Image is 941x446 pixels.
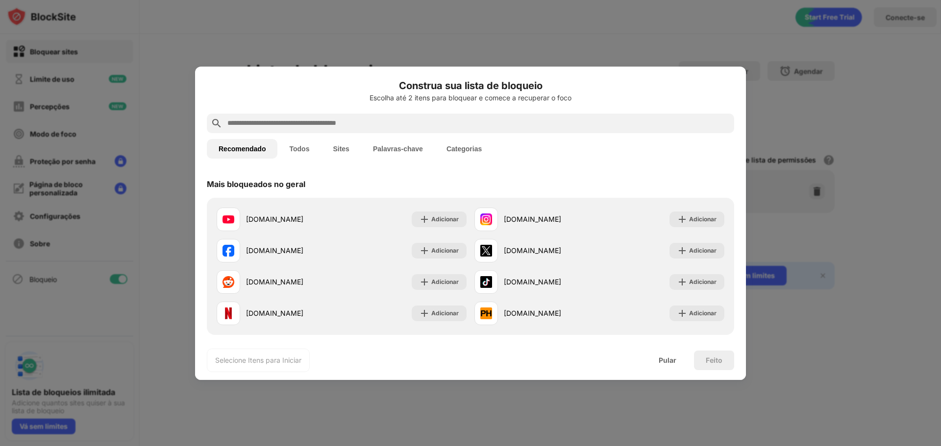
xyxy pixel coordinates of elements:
font: Adicionar [689,215,717,223]
font: [DOMAIN_NAME] [504,309,561,317]
img: favicons [223,276,234,288]
font: Pular [659,356,676,364]
font: Selecione Itens para Iniciar [215,356,301,364]
button: Sites [321,139,361,159]
img: favicons [480,276,492,288]
font: Adicionar [431,278,459,285]
font: Adicionar [689,247,717,254]
font: Adicionar [431,247,459,254]
font: Adicionar [431,309,459,317]
font: [DOMAIN_NAME] [246,309,303,317]
font: [DOMAIN_NAME] [246,215,303,223]
button: Todos [277,139,321,159]
img: favicons [223,213,234,225]
font: Mais bloqueados no geral [207,179,305,189]
font: Palavras-chave [373,145,423,153]
font: Sites [333,145,349,153]
font: Feito [706,356,722,364]
font: [DOMAIN_NAME] [504,246,561,255]
font: Escolha até 2 itens para bloquear e comece a recuperar o foco [370,94,571,102]
font: [DOMAIN_NAME] [504,278,561,286]
img: search.svg [211,117,223,129]
font: [DOMAIN_NAME] [504,215,561,223]
font: Categorias [446,145,482,153]
img: favicons [480,307,492,319]
font: Adicionar [689,309,717,317]
button: Palavras-chave [361,139,435,159]
button: Categorias [435,139,494,159]
font: Adicionar [689,278,717,285]
button: Recomendado [207,139,277,159]
img: favicons [480,213,492,225]
font: Todos [289,145,309,153]
img: favicons [223,245,234,257]
font: [DOMAIN_NAME] [246,278,303,286]
font: Recomendado [219,145,266,153]
font: [DOMAIN_NAME] [246,246,303,255]
font: Adicionar [431,215,459,223]
font: Construa sua lista de bloqueio [399,80,543,92]
img: favicons [480,245,492,257]
img: favicons [223,307,234,319]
